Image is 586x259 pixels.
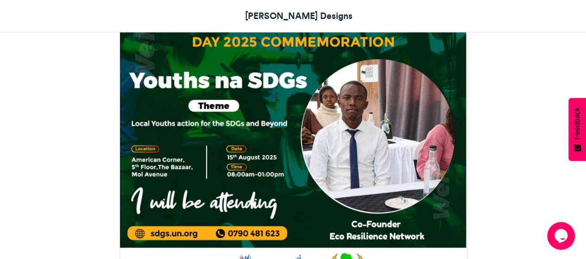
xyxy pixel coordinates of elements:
a: [PERSON_NAME] Designs [233,9,353,23]
button: Feedback - Show survey [568,98,586,161]
img: Peter Designs [233,11,245,23]
iframe: chat widget [547,222,577,250]
span: Feedback [573,107,581,139]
